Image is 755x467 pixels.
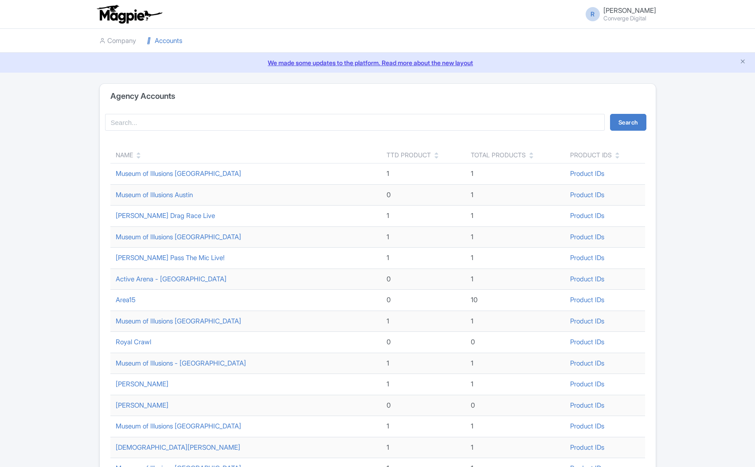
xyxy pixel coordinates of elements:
[466,353,565,374] td: 1
[466,437,565,458] td: 1
[603,6,656,15] span: [PERSON_NAME]
[570,296,604,304] a: Product IDs
[570,150,612,160] div: Product IDs
[381,416,466,437] td: 1
[610,114,646,131] button: Search
[116,150,133,160] div: Name
[586,7,600,21] span: R
[116,380,168,388] a: [PERSON_NAME]
[570,211,604,220] a: Product IDs
[570,422,604,430] a: Product IDs
[466,332,565,353] td: 0
[116,317,241,325] a: Museum of Illusions [GEOGRAPHIC_DATA]
[466,248,565,269] td: 1
[381,184,466,206] td: 0
[466,311,565,332] td: 1
[381,353,466,374] td: 1
[466,184,565,206] td: 1
[116,296,136,304] a: Area15
[116,169,241,178] a: Museum of Illusions [GEOGRAPHIC_DATA]
[570,443,604,451] a: Product IDs
[116,233,241,241] a: Museum of Illusions [GEOGRAPHIC_DATA]
[570,253,604,262] a: Product IDs
[110,92,175,101] h4: Agency Accounts
[381,437,466,458] td: 1
[95,4,164,24] img: logo-ab69f6fb50320c5b225c76a69d11143b.png
[381,163,466,185] td: 1
[116,338,151,346] a: Royal Crawl
[381,311,466,332] td: 1
[570,275,604,283] a: Product IDs
[570,233,604,241] a: Product IDs
[466,290,565,311] td: 10
[570,169,604,178] a: Product IDs
[5,58,750,67] a: We made some updates to the platform. Read more about the new layout
[466,395,565,416] td: 0
[116,191,193,199] a: Museum of Illusions Austin
[466,416,565,437] td: 1
[387,150,431,160] div: TTD Product
[570,380,604,388] a: Product IDs
[466,206,565,227] td: 1
[381,332,466,353] td: 0
[116,359,246,367] a: Museum of Illusions - [GEOGRAPHIC_DATA]
[466,163,565,185] td: 1
[739,57,746,67] button: Close announcement
[116,422,241,430] a: Museum of Illusions [GEOGRAPHIC_DATA]
[116,443,240,451] a: [DEMOGRAPHIC_DATA][PERSON_NAME]
[105,114,605,131] input: Search...
[116,253,225,262] a: [PERSON_NAME] Pass The Mic Live!
[116,211,215,220] a: [PERSON_NAME] Drag Race Live
[466,374,565,395] td: 1
[603,16,656,21] small: Converge Digital
[580,7,656,21] a: R [PERSON_NAME] Converge Digital
[99,29,136,53] a: Company
[570,317,604,325] a: Product IDs
[381,226,466,248] td: 1
[570,191,604,199] a: Product IDs
[466,269,565,290] td: 1
[381,248,466,269] td: 1
[381,290,466,311] td: 0
[116,275,227,283] a: Active Arena - [GEOGRAPHIC_DATA]
[570,359,604,367] a: Product IDs
[570,338,604,346] a: Product IDs
[381,269,466,290] td: 0
[116,401,168,409] a: [PERSON_NAME]
[570,401,604,409] a: Product IDs
[381,206,466,227] td: 1
[381,395,466,416] td: 0
[466,226,565,248] td: 1
[381,374,466,395] td: 1
[147,29,182,53] a: Accounts
[471,150,526,160] div: Total Products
